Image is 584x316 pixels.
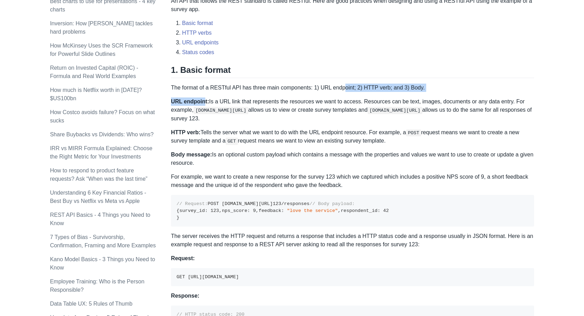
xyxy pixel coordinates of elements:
a: Basic format [182,20,213,26]
a: How to respond to product feature requests? Ask “When was the last time” [50,168,147,182]
a: How Costco avoids failure? Focus on what sucks [50,109,155,123]
span: : [377,208,380,213]
a: REST API Basics - 4 Things you Need to Know [50,212,150,226]
span: "love the service" [287,208,338,213]
p: Is an optional custom payload which contains a message with the properties and values we want to ... [171,151,534,167]
strong: HTTP verb: [171,129,200,135]
a: Understanding 6 Key Financial Ratios - Best Buy vs Netflix vs Meta vs Apple [50,190,146,204]
strong: Response: [171,293,199,299]
span: , [256,208,259,213]
span: } [177,215,179,220]
span: , [219,208,222,213]
span: 123 [211,208,219,213]
span: : [281,208,284,213]
p: For example, we want to create a new response for the survey 123 which we captured which includes... [171,173,534,189]
span: 42 [383,208,389,213]
p: Tells the server what we want to do with the URL endpoint resource. For example, a request means ... [171,128,534,145]
p: The server receives the HTTP request and returns a response that includes a HTTP status code and ... [171,232,534,249]
span: { [177,208,179,213]
a: 7 Types of Bias - Survivorship, Confirmation, Framing and More Examples [50,234,156,248]
a: Employee Training: Who is the Person Responsible? [50,279,144,293]
a: Data Table UX: 5 Rules of Thumb [50,301,132,307]
code: POST [DOMAIN_NAME][URL] /responses survey_id nps_score feedback respondent_id [177,201,389,220]
code: [DOMAIN_NAME][URL] [194,107,248,114]
span: 9 [253,208,256,213]
a: Share Buybacks vs Dividends: Who wins? [50,131,154,137]
strong: URL endpoint: [171,99,209,104]
span: : [247,208,250,213]
span: : [205,208,208,213]
span: 123 [273,201,281,206]
a: Status codes [182,49,214,55]
strong: Request: [171,255,195,261]
strong: Body message: [171,152,212,157]
p: Is a URL link that represents the resources we want to access. Resources can be text, images, doc... [171,97,534,122]
a: HTTP verbs [182,30,212,36]
a: Inversion: How [PERSON_NAME] tackles hard problems [50,20,153,35]
span: , [338,208,341,213]
a: IRR vs MIRR Formula Explained: Choose the Right Metric for Your Investments [50,145,152,160]
a: Kano Model Basics - 3 Things you Need to Know [50,256,155,271]
code: GET [URL][DOMAIN_NAME] [177,274,239,280]
span: // Request: [177,201,208,206]
a: URL endpoints [182,40,218,45]
a: How much is Netflix worth in [DATE]? $US100bn [50,87,142,101]
span: // Body payload: [310,201,355,206]
a: How McKinsey Uses the SCR Framework for Powerful Slide Outlines [50,43,153,57]
p: The format of a RESTful API has three main components: 1) URL endpoint; 2) HTTP verb; and 3) Body. [171,84,534,92]
code: [DOMAIN_NAME][URL] [368,107,422,114]
h2: 1. Basic format [171,65,534,78]
code: GET [226,138,238,145]
code: POST [406,129,421,136]
a: Return on Invested Capital (ROIC) - Formula and Real World Examples [50,65,138,79]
